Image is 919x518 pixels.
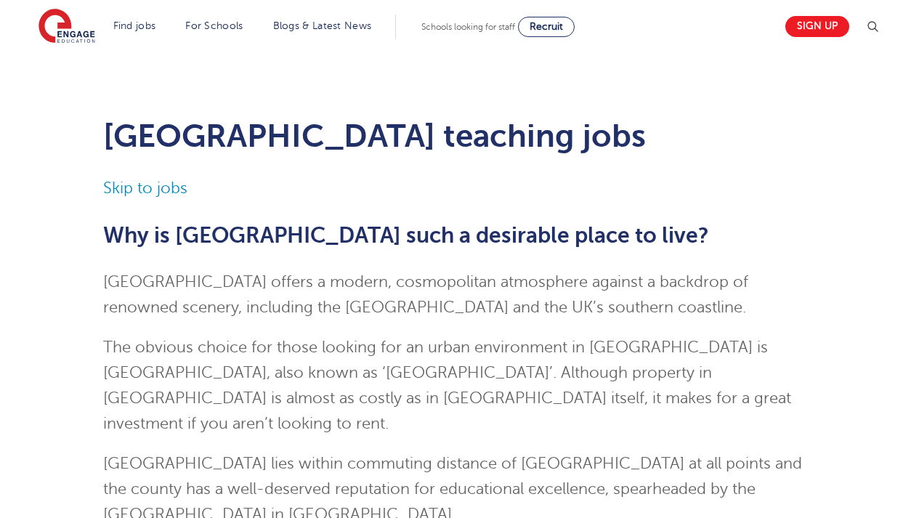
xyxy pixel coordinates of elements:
span: Why is [GEOGRAPHIC_DATA] such a desirable place to live? [103,223,709,248]
a: Blogs & Latest News [273,20,372,31]
a: Sign up [785,16,849,37]
a: Skip to jobs [103,179,187,197]
span: [GEOGRAPHIC_DATA] offers a modern, cosmopolitan atmosphere against a backdrop of renowned scenery... [103,273,748,316]
span: The obvious choice for those looking for an urban environment in [GEOGRAPHIC_DATA] is [GEOGRAPHIC... [103,339,791,432]
a: For Schools [185,20,243,31]
h1: [GEOGRAPHIC_DATA] teaching jobs [103,118,816,154]
span: Recruit [530,21,563,32]
span: Schools looking for staff [421,22,515,32]
a: Find jobs [113,20,156,31]
a: Recruit [518,17,575,37]
img: Engage Education [39,9,95,45]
